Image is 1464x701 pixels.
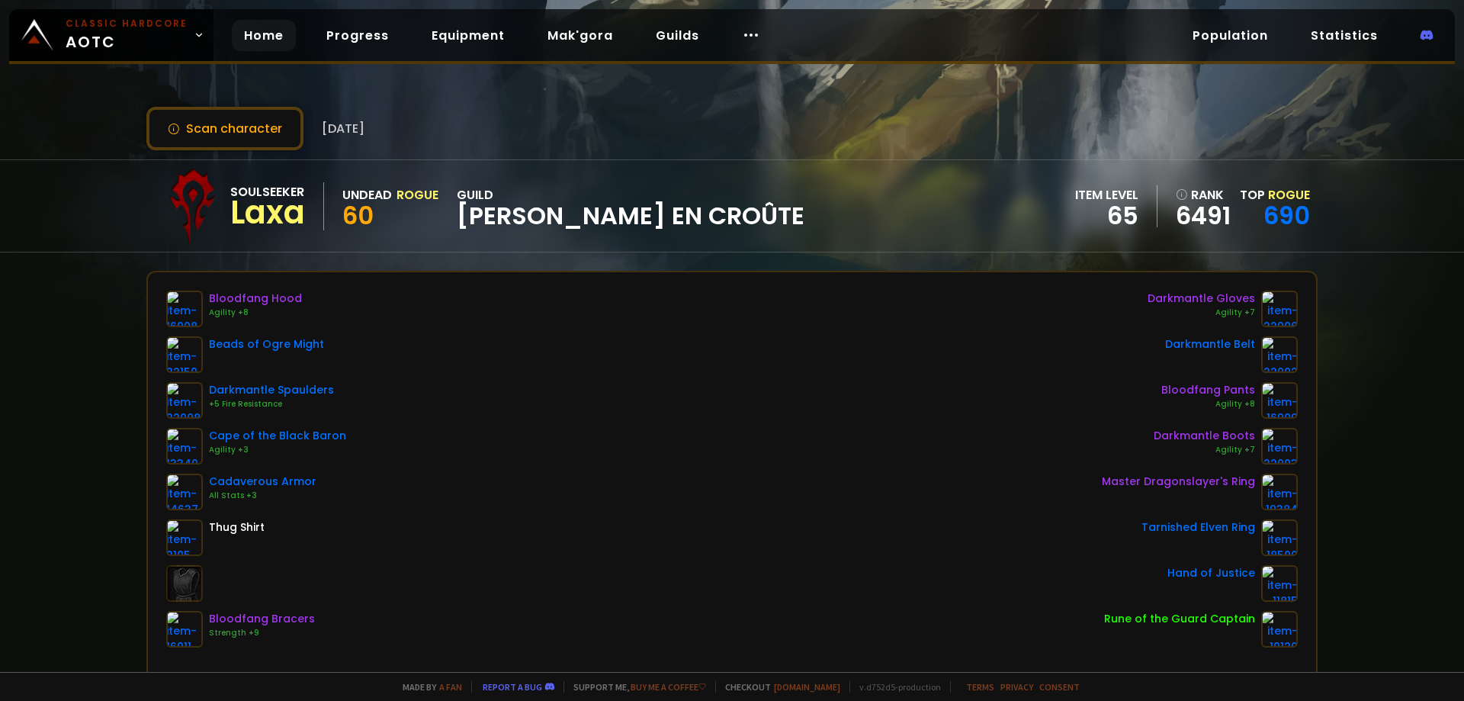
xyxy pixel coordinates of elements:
[209,474,316,490] div: Cadaverous Armor
[644,20,711,51] a: Guilds
[1141,519,1255,535] div: Tarnished Elven Ring
[1261,382,1298,419] img: item-16909
[1263,198,1310,233] a: 690
[393,681,462,693] span: Made by
[322,119,364,138] span: [DATE]
[457,204,804,227] span: [PERSON_NAME] en croûte
[1261,565,1298,602] img: item-11815
[1268,186,1310,204] span: Rogue
[166,519,203,556] img: item-2105
[166,428,203,465] img: item-13340
[209,627,315,639] div: Strength +9
[209,291,302,307] div: Bloodfang Hood
[209,490,316,502] div: All Stats +3
[314,20,401,51] a: Progress
[1180,20,1280,51] a: Population
[1154,428,1255,444] div: Darkmantle Boots
[166,474,203,510] img: item-14637
[1075,185,1138,204] div: item level
[1261,428,1298,465] img: item-22003
[715,681,840,693] span: Checkout
[1240,185,1310,204] div: Top
[342,198,374,233] span: 60
[483,681,542,693] a: Report a bug
[1261,336,1298,373] img: item-22002
[209,428,346,444] div: Cape of the Black Baron
[1261,474,1298,510] img: item-19384
[66,17,188,31] small: Classic Hardcore
[166,382,203,419] img: item-22008
[342,185,392,204] div: Undead
[1176,204,1231,227] a: 6491
[1161,382,1255,398] div: Bloodfang Pants
[457,185,804,227] div: guild
[1039,681,1080,693] a: Consent
[230,201,305,224] div: Laxa
[1148,291,1255,307] div: Darkmantle Gloves
[166,291,203,327] img: item-16908
[849,681,941,693] span: v. d752d5 - production
[209,307,302,319] div: Agility +8
[631,681,706,693] a: Buy me a coffee
[439,681,462,693] a: a fan
[209,382,334,398] div: Darkmantle Spaulders
[1299,20,1390,51] a: Statistics
[535,20,625,51] a: Mak'gora
[146,107,303,150] button: Scan character
[1176,185,1231,204] div: rank
[209,611,315,627] div: Bloodfang Bracers
[1102,474,1255,490] div: Master Dragonslayer's Ring
[1148,307,1255,319] div: Agility +7
[1165,336,1255,352] div: Darkmantle Belt
[209,336,324,352] div: Beads of Ogre Might
[166,611,203,648] img: item-16911
[230,182,305,201] div: Soulseeker
[209,519,265,535] div: Thug Shirt
[1000,681,1033,693] a: Privacy
[66,17,188,53] span: AOTC
[774,681,840,693] a: [DOMAIN_NAME]
[1261,291,1298,327] img: item-22006
[1154,444,1255,456] div: Agility +7
[1104,611,1255,627] div: Rune of the Guard Captain
[9,9,213,61] a: Classic HardcoreAOTC
[1075,204,1138,227] div: 65
[419,20,517,51] a: Equipment
[1261,519,1298,556] img: item-18500
[166,336,203,373] img: item-22150
[232,20,296,51] a: Home
[1161,398,1255,410] div: Agility +8
[396,185,438,204] div: Rogue
[209,444,346,456] div: Agility +3
[209,398,334,410] div: +5 Fire Resistance
[1261,611,1298,648] img: item-19120
[563,681,706,693] span: Support me,
[1167,565,1255,581] div: Hand of Justice
[966,681,994,693] a: Terms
